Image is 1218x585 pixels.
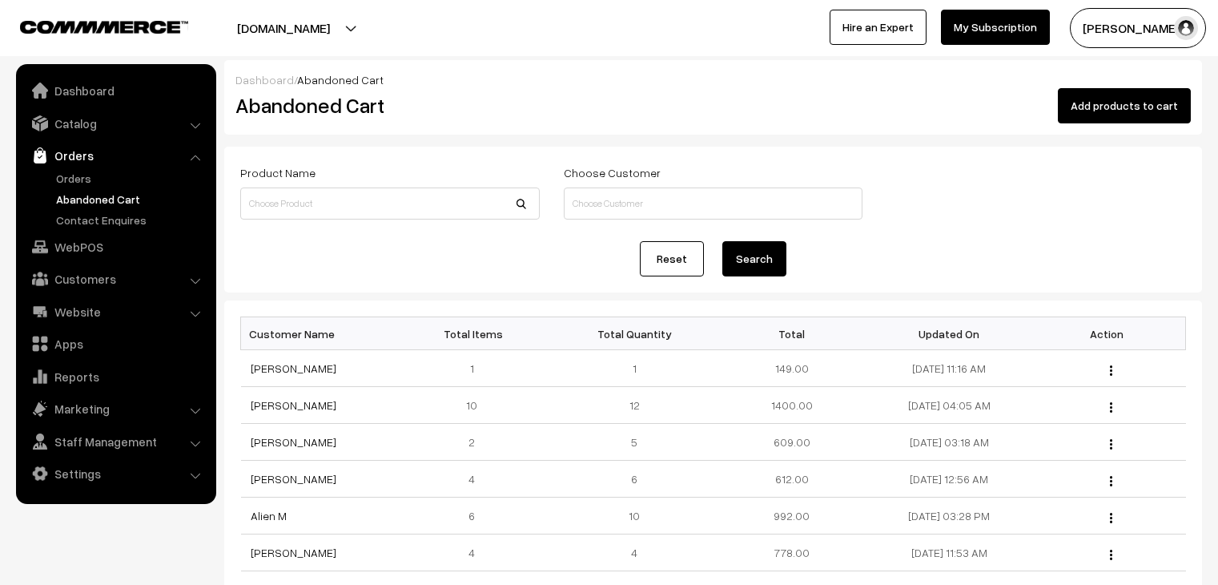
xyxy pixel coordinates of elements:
[556,350,714,387] td: 1
[722,241,786,276] button: Search
[713,317,870,350] th: Total
[52,212,211,228] a: Contact Enquires
[241,317,399,350] th: Customer Name
[52,191,211,208] a: Abandoned Cart
[251,472,336,486] a: [PERSON_NAME]
[398,535,556,571] td: 4
[713,535,870,571] td: 778.00
[20,427,211,456] a: Staff Management
[941,10,1050,45] a: My Subscription
[251,398,336,412] a: [PERSON_NAME]
[1110,476,1112,486] img: Menu
[640,241,704,276] a: Reset
[556,498,714,535] td: 10
[870,317,1028,350] th: Updated On
[870,387,1028,424] td: [DATE] 04:05 AM
[20,264,211,293] a: Customers
[398,317,556,350] th: Total Items
[1174,16,1198,40] img: user
[240,188,540,220] input: Choose Product
[251,435,336,449] a: [PERSON_NAME]
[20,394,211,423] a: Marketing
[398,387,556,424] td: 10
[713,424,870,461] td: 609.00
[52,170,211,187] a: Orders
[398,461,556,498] td: 4
[870,461,1028,498] td: [DATE] 12:56 AM
[251,546,336,559] a: [PERSON_NAME]
[713,461,870,498] td: 612.00
[20,21,188,33] img: COMMMERCE
[1070,8,1206,48] button: [PERSON_NAME]…
[830,10,927,45] a: Hire an Expert
[20,329,211,358] a: Apps
[235,93,538,118] h2: Abandoned Cart
[1058,88,1191,123] button: Add products to cart
[1110,402,1112,413] img: Menu
[713,387,870,424] td: 1400.00
[870,498,1028,535] td: [DATE] 03:28 PM
[181,8,386,48] button: [DOMAIN_NAME]
[556,317,714,350] th: Total Quantity
[20,362,211,391] a: Reports
[870,535,1028,571] td: [DATE] 11:53 AM
[297,73,384,87] span: Abandoned Cart
[398,498,556,535] td: 6
[251,509,287,522] a: Alien M
[398,350,556,387] td: 1
[1110,550,1112,560] img: Menu
[20,109,211,138] a: Catalog
[870,350,1028,387] td: [DATE] 11:16 AM
[713,350,870,387] td: 149.00
[398,424,556,461] td: 2
[556,461,714,498] td: 6
[556,387,714,424] td: 12
[564,164,661,181] label: Choose Customer
[20,141,211,170] a: Orders
[556,535,714,571] td: 4
[556,424,714,461] td: 5
[564,188,863,220] input: Choose Customer
[20,232,211,261] a: WebPOS
[1110,365,1112,376] img: Menu
[251,361,336,375] a: [PERSON_NAME]
[235,71,1191,88] div: /
[20,76,211,105] a: Dashboard
[240,164,316,181] label: Product Name
[713,498,870,535] td: 992.00
[20,16,160,35] a: COMMMERCE
[1110,439,1112,450] img: Menu
[1110,513,1112,523] img: Menu
[235,73,294,87] a: Dashboard
[20,297,211,326] a: Website
[870,424,1028,461] td: [DATE] 03:18 AM
[1028,317,1186,350] th: Action
[20,459,211,488] a: Settings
